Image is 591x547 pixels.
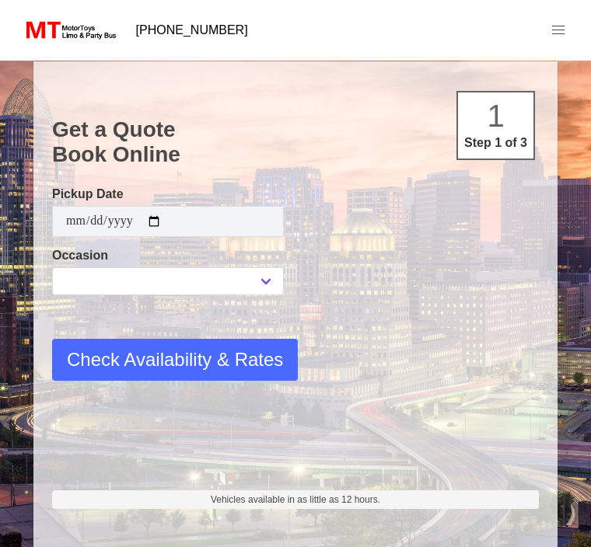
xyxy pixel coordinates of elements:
[67,346,283,374] span: Check Availability & Rates
[52,246,284,265] label: Occasion
[464,134,527,152] p: Step 1 of 3
[52,339,298,381] button: Check Availability & Rates
[211,493,380,507] span: Vehicles available in as little as 12 hours.
[52,117,539,166] h1: Get a Quote Book Online
[538,10,579,51] a: menu
[22,19,117,41] img: MotorToys Logo
[487,99,504,133] span: 1
[127,15,257,46] a: [PHONE_NUMBER]
[52,185,284,204] label: Pickup Date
